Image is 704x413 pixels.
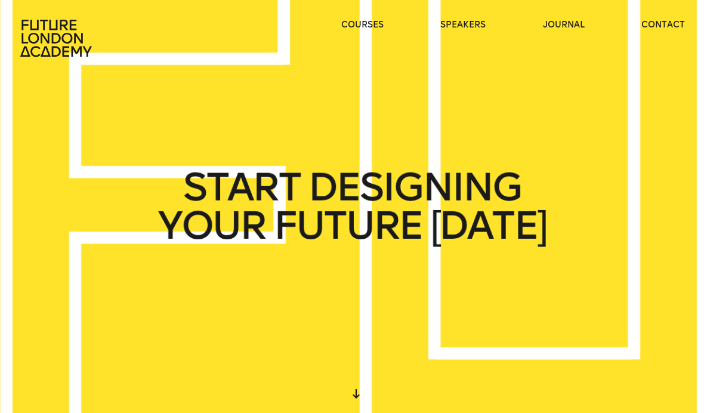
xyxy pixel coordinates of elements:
span: DESIGNING [308,168,521,207]
a: speakers [440,19,486,31]
a: journal [543,19,585,31]
a: contact [641,19,685,31]
span: YOUR [158,207,265,245]
span: START [183,168,300,207]
span: [DATE] [430,207,546,245]
a: courses [341,19,384,31]
span: FUTURE [273,207,422,245]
